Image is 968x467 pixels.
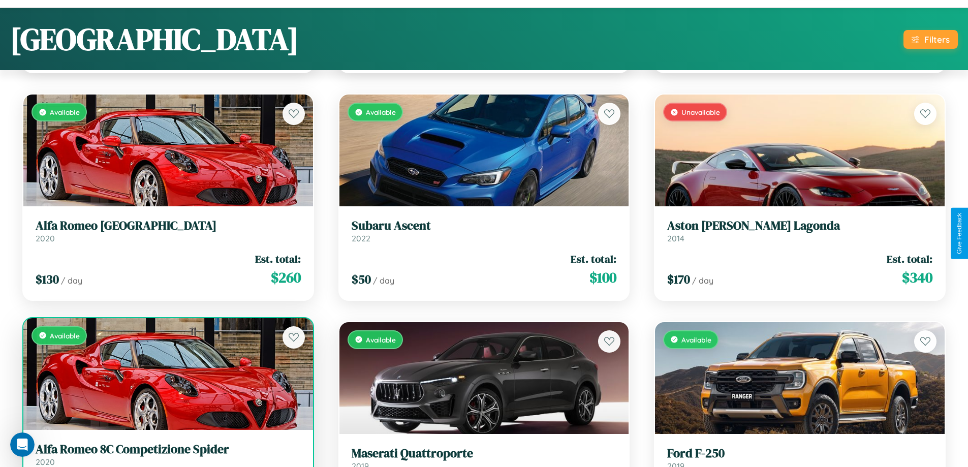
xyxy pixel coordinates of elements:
span: 2022 [352,233,370,243]
span: / day [373,275,394,286]
span: Unavailable [681,108,720,116]
h3: Ford F-250 [667,446,932,461]
h3: Aston [PERSON_NAME] Lagonda [667,219,932,233]
span: $ 50 [352,271,371,288]
span: Est. total: [571,252,616,266]
span: 2014 [667,233,684,243]
h3: Subaru Ascent [352,219,617,233]
span: $ 130 [36,271,59,288]
h3: Maserati Quattroporte [352,446,617,461]
a: Alfa Romeo [GEOGRAPHIC_DATA]2020 [36,219,301,243]
iframe: Intercom live chat [10,432,35,457]
span: Est. total: [887,252,932,266]
div: Filters [924,34,950,45]
span: $ 100 [589,267,616,288]
span: / day [61,275,82,286]
button: Filters [903,30,958,49]
span: Available [50,331,80,340]
h3: Alfa Romeo [GEOGRAPHIC_DATA] [36,219,301,233]
span: 2020 [36,233,55,243]
a: Aston [PERSON_NAME] Lagonda2014 [667,219,932,243]
span: Available [681,335,711,344]
h1: [GEOGRAPHIC_DATA] [10,18,299,60]
span: $ 340 [902,267,932,288]
span: Available [366,335,396,344]
span: $ 260 [271,267,301,288]
span: Available [50,108,80,116]
div: Give Feedback [956,213,963,254]
span: $ 170 [667,271,690,288]
span: 2020 [36,457,55,467]
a: Alfa Romeo 8C Competizione Spider2020 [36,442,301,467]
a: Subaru Ascent2022 [352,219,617,243]
span: Available [366,108,396,116]
h3: Alfa Romeo 8C Competizione Spider [36,442,301,457]
span: Est. total: [255,252,301,266]
span: / day [692,275,713,286]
